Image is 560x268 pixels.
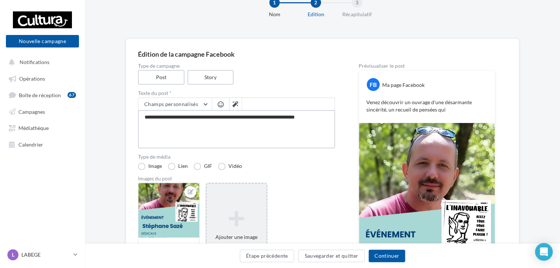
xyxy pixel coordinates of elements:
span: Boîte de réception [19,92,61,98]
button: Champs personnalisés [138,98,212,110]
div: Édition de la campagne Facebook [138,51,507,57]
a: Médiathèque [4,121,80,134]
a: L LABEGE [6,248,79,262]
span: Médiathèque [18,125,49,131]
span: L [12,251,14,258]
span: Opérations [19,75,45,82]
label: Lien [168,163,188,170]
div: Images du post [138,176,335,181]
p: Venez découvrir un ouvrage d'une désarmante sincérité, un recueil de pensées qui [366,99,487,113]
button: Continuer [369,250,405,262]
label: Texte du post * [138,91,335,96]
span: Campagnes [18,108,45,114]
button: Notifications [4,55,77,68]
span: Calendrier [18,141,43,147]
label: Type de média [138,154,335,159]
span: Champs personnalisés [144,101,198,107]
a: Calendrier [4,137,80,151]
button: Sauvegarder et quitter [298,250,364,262]
label: Image [138,163,162,170]
div: Prévisualiser le post [359,63,495,68]
button: Nouvelle campagne [6,35,79,47]
p: LABEGE [21,251,70,258]
div: Nom [251,11,298,18]
label: Vidéo [218,163,242,170]
a: Opérations [4,71,80,85]
label: GIF [194,163,212,170]
label: Story [187,70,234,85]
div: Ma page Facebook [382,81,425,89]
label: Type de campagne [138,63,335,68]
div: FB [367,78,380,91]
button: Étape précédente [240,250,294,262]
span: Notifications [20,59,49,65]
label: Post [138,70,184,85]
a: Boîte de réception67 [4,88,80,102]
div: Edition [292,11,339,18]
div: Open Intercom Messenger [535,243,553,261]
a: Campagnes [4,105,80,118]
div: Travaux [PERSON_NAME] [144,243,180,266]
div: 67 [68,92,76,98]
div: Récapitulatif [333,11,381,18]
